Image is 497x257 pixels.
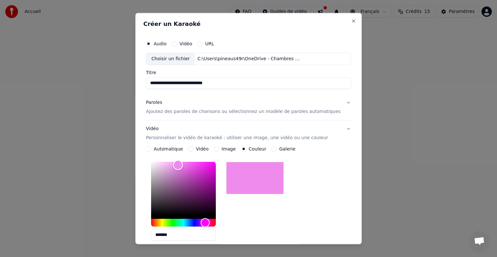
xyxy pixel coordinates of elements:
[146,70,351,75] label: Titre
[205,41,214,46] label: URL
[143,21,354,27] h2: Créer un Karaoké
[279,147,295,151] label: Galerie
[146,108,341,115] p: Ajoutez des paroles de chansons ou sélectionnez un modèle de paroles automatiques
[154,147,183,151] label: Automatique
[146,120,351,146] button: VidéoPersonnaliser le vidéo de karaoké : utiliser une image, une vidéo ou une couleur
[146,135,328,141] p: Personnaliser le vidéo de karaoké : utiliser une image, une vidéo ou une couleur
[146,126,328,141] div: Vidéo
[222,147,236,151] label: Image
[146,94,351,120] button: ParolesAjoutez des paroles de chansons ou sélectionnez un modèle de paroles automatiques
[154,41,167,46] label: Audio
[146,53,195,65] div: Choisir un fichier
[151,162,216,215] div: Color
[146,99,162,106] div: Paroles
[195,56,305,62] div: C:\Users\pineaus49r\OneDrive - Chambres d'Agriculture\Documents\[PERSON_NAME] Dès que le vent sou...
[249,147,266,151] label: Couleur
[196,147,209,151] label: Vidéo
[180,41,192,46] label: Vidéo
[151,219,216,227] div: Hue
